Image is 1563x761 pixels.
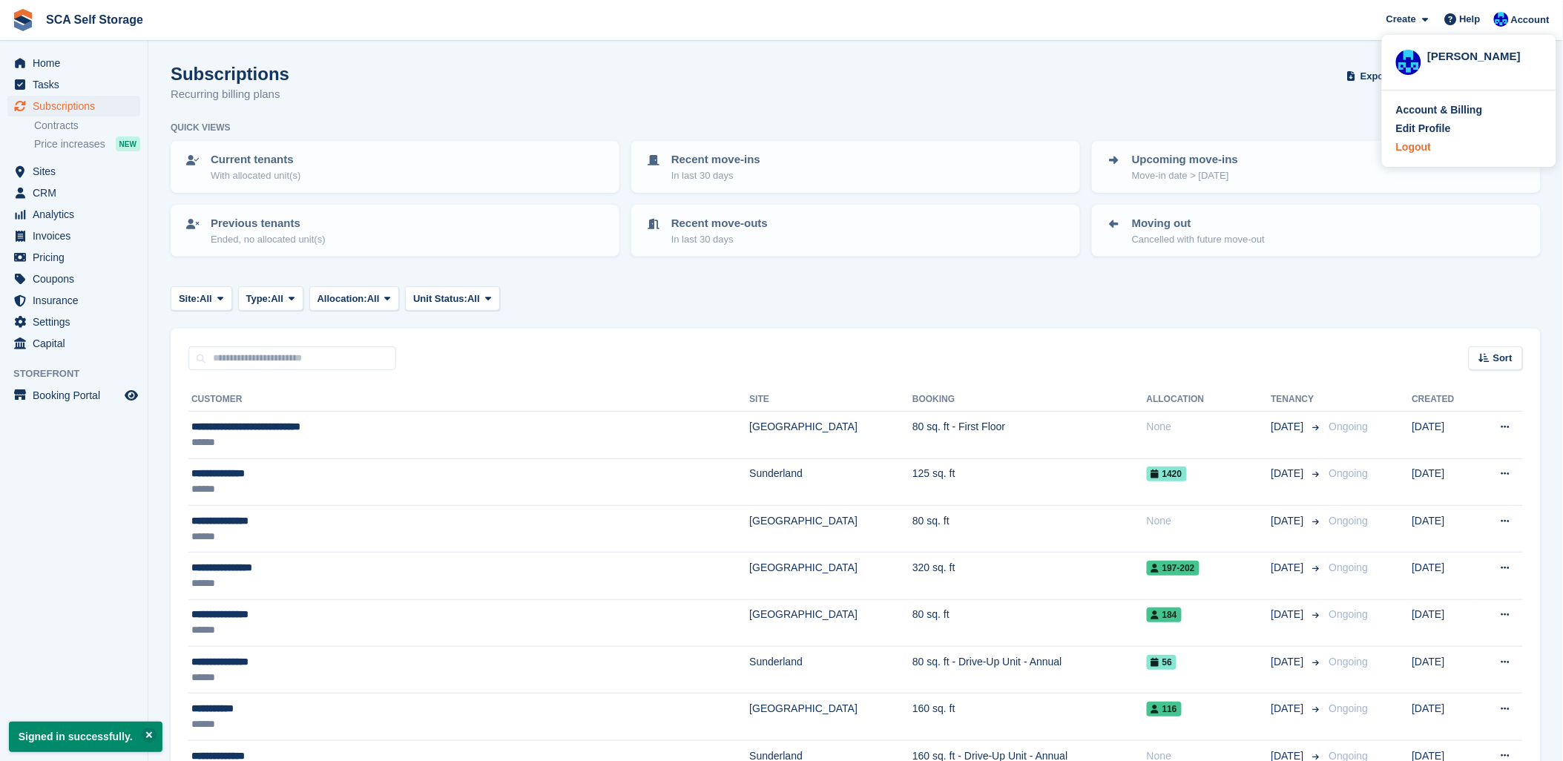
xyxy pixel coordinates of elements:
[912,694,1147,740] td: 160 sq. ft
[34,137,105,151] span: Price increases
[238,286,303,311] button: Type: All
[749,647,912,694] td: Sunderland
[1460,12,1481,27] span: Help
[1147,419,1271,435] div: None
[33,53,122,73] span: Home
[1147,607,1182,622] span: 184
[1271,466,1307,481] span: [DATE]
[633,206,1079,255] a: Recent move-outs In last 30 days
[172,142,618,191] a: Current tenants With allocated unit(s)
[1147,561,1200,576] span: 197-202
[33,96,122,116] span: Subscriptions
[200,291,212,306] span: All
[33,204,122,225] span: Analytics
[912,647,1147,694] td: 80 sq. ft - Drive-Up Unit - Annual
[7,182,140,203] a: menu
[211,168,300,183] p: With allocated unit(s)
[749,599,912,646] td: [GEOGRAPHIC_DATA]
[1147,388,1271,412] th: Allocation
[33,182,122,203] span: CRM
[749,458,912,505] td: Sunderland
[1396,139,1431,155] div: Logout
[633,142,1079,191] a: Recent move-ins In last 30 days
[413,291,467,306] span: Unit Status:
[1093,206,1539,255] a: Moving out Cancelled with future move-out
[9,722,162,752] p: Signed in successfully.
[749,388,912,412] th: Site
[912,412,1147,458] td: 80 sq. ft - First Floor
[1412,599,1476,646] td: [DATE]
[7,269,140,289] a: menu
[7,225,140,246] a: menu
[1427,48,1542,62] div: [PERSON_NAME]
[7,96,140,116] a: menu
[467,291,480,306] span: All
[912,599,1147,646] td: 80 sq. ft
[1329,561,1369,573] span: Ongoing
[1271,388,1323,412] th: Tenancy
[317,291,367,306] span: Allocation:
[405,286,499,311] button: Unit Status: All
[7,385,140,406] a: menu
[7,74,140,95] a: menu
[1329,702,1369,714] span: Ongoing
[211,151,300,168] p: Current tenants
[1147,467,1187,481] span: 1420
[671,232,768,247] p: In last 30 days
[1412,694,1476,740] td: [DATE]
[1412,458,1476,505] td: [DATE]
[671,215,768,232] p: Recent move-outs
[211,215,326,232] p: Previous tenants
[1412,388,1476,412] th: Created
[33,74,122,95] span: Tasks
[1147,513,1271,529] div: None
[1329,467,1369,479] span: Ongoing
[1396,139,1542,155] a: Logout
[1396,102,1483,118] div: Account & Billing
[1396,50,1421,75] img: Kelly Neesham
[1329,608,1369,620] span: Ongoing
[1412,505,1476,552] td: [DATE]
[33,312,122,332] span: Settings
[40,7,149,32] a: SCA Self Storage
[171,121,231,134] h6: Quick views
[33,333,122,354] span: Capital
[1132,232,1265,247] p: Cancelled with future move-out
[367,291,380,306] span: All
[211,232,326,247] p: Ended, no allocated unit(s)
[12,9,34,31] img: stora-icon-8386f47178a22dfd0bd8f6a31ec36ba5ce8667c1dd55bd0f319d3a0aa187defe.svg
[7,290,140,311] a: menu
[7,53,140,73] a: menu
[33,161,122,182] span: Sites
[1493,351,1513,366] span: Sort
[1132,168,1238,183] p: Move-in date > [DATE]
[179,291,200,306] span: Site:
[33,269,122,289] span: Coupons
[33,225,122,246] span: Invoices
[7,161,140,182] a: menu
[33,385,122,406] span: Booking Portal
[1132,151,1238,168] p: Upcoming move-ins
[1132,215,1265,232] p: Moving out
[912,553,1147,599] td: 320 sq. ft
[749,505,912,552] td: [GEOGRAPHIC_DATA]
[749,412,912,458] td: [GEOGRAPHIC_DATA]
[122,386,140,404] a: Preview store
[1412,647,1476,694] td: [DATE]
[749,694,912,740] td: [GEOGRAPHIC_DATA]
[1271,701,1307,716] span: [DATE]
[34,119,140,133] a: Contracts
[1271,654,1307,670] span: [DATE]
[671,151,760,168] p: Recent move-ins
[1147,702,1182,716] span: 116
[1396,121,1542,136] a: Edit Profile
[1271,419,1307,435] span: [DATE]
[13,366,148,381] span: Storefront
[171,286,232,311] button: Site: All
[34,136,140,152] a: Price increases NEW
[1511,13,1550,27] span: Account
[1329,656,1369,668] span: Ongoing
[309,286,400,311] button: Allocation: All
[912,388,1147,412] th: Booking
[172,206,618,255] a: Previous tenants Ended, no allocated unit(s)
